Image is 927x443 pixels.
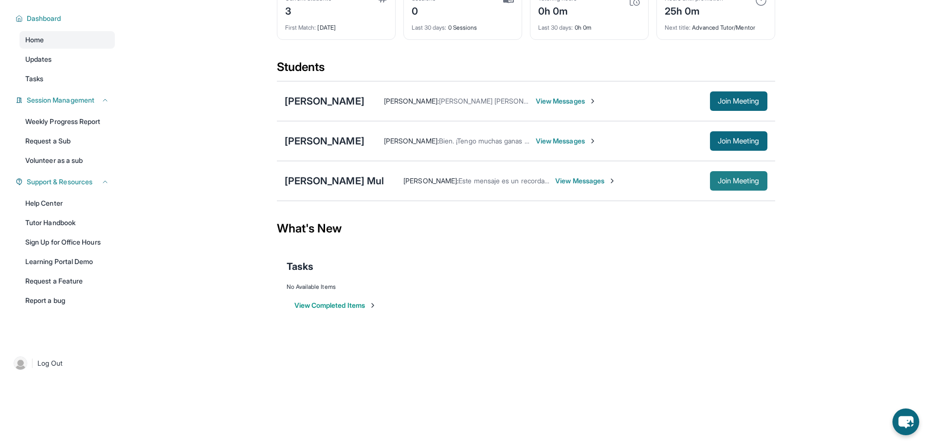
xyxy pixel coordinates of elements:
[23,14,109,23] button: Dashboard
[19,31,115,49] a: Home
[718,138,760,144] span: Join Meeting
[285,94,364,108] div: [PERSON_NAME]
[384,137,439,145] span: [PERSON_NAME] :
[589,97,597,105] img: Chevron-Right
[412,24,447,31] span: Last 30 days :
[19,132,115,150] a: Request a Sub
[718,98,760,104] span: Join Meeting
[285,134,364,148] div: [PERSON_NAME]
[538,18,640,32] div: 0h 0m
[287,283,765,291] div: No Available Items
[19,195,115,212] a: Help Center
[10,353,115,374] a: |Log Out
[294,301,377,310] button: View Completed Items
[665,2,723,18] div: 25h 0m
[285,18,387,32] div: [DATE]
[25,35,44,45] span: Home
[403,177,458,185] span: [PERSON_NAME] :
[37,358,63,368] span: Log Out
[555,176,616,186] span: View Messages
[23,177,109,187] button: Support & Resources
[14,356,27,370] img: user-img
[19,253,115,270] a: Learning Portal Demo
[710,91,767,111] button: Join Meeting
[277,59,775,81] div: Students
[665,18,767,32] div: Advanced Tutor/Mentor
[665,24,691,31] span: Next title :
[27,177,92,187] span: Support & Resources
[892,408,919,435] button: chat-button
[19,152,115,169] a: Volunteer as a sub
[25,54,52,64] span: Updates
[608,177,616,185] img: Chevron-Right
[589,137,597,145] img: Chevron-Right
[538,2,577,18] div: 0h 0m
[19,272,115,290] a: Request a Feature
[31,357,34,369] span: |
[718,178,760,184] span: Join Meeting
[458,177,867,185] span: Este mensaje es un recordatorio de que la sesión con [PERSON_NAME] comenzará en 15 minutos. ¡No p...
[19,214,115,231] a: Tutor Handbook
[412,2,436,18] div: 0
[285,24,316,31] span: First Match :
[412,18,514,32] div: 0 Sessions
[27,95,94,105] span: Session Management
[439,137,631,145] span: Bien. ¡Tengo muchas ganas de nuestro primero sesión [DATE]!
[285,2,331,18] div: 3
[710,171,767,191] button: Join Meeting
[277,207,775,250] div: What's New
[384,97,439,105] span: [PERSON_NAME] :
[536,96,597,106] span: View Messages
[19,113,115,130] a: Weekly Progress Report
[27,14,61,23] span: Dashboard
[19,70,115,88] a: Tasks
[19,292,115,309] a: Report a bug
[285,174,384,188] div: [PERSON_NAME] Mul
[538,24,573,31] span: Last 30 days :
[536,136,597,146] span: View Messages
[710,131,767,151] button: Join Meeting
[287,260,313,273] span: Tasks
[19,233,115,251] a: Sign Up for Office Hours
[25,74,43,84] span: Tasks
[19,51,115,68] a: Updates
[23,95,109,105] button: Session Management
